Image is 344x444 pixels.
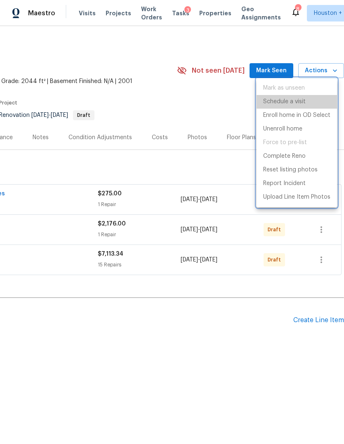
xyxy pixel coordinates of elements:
[257,136,337,150] span: Setup visit must be completed before moving home to pre-list
[263,179,306,188] p: Report Incident
[263,125,302,133] p: Unenroll home
[263,166,318,174] p: Reset listing photos
[263,193,330,202] p: Upload Line Item Photos
[263,152,306,161] p: Complete Reno
[263,97,306,106] p: Schedule a visit
[263,111,330,120] p: Enroll home in OD Select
